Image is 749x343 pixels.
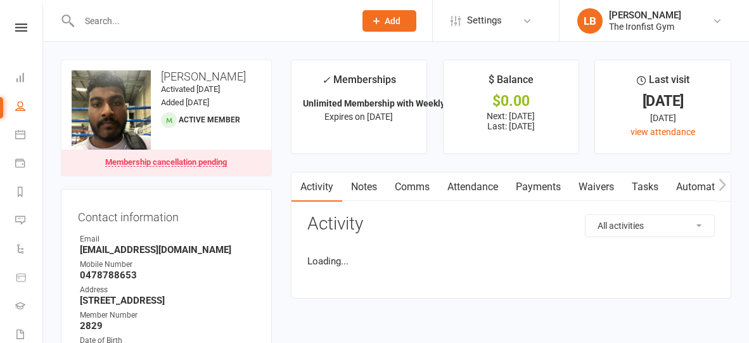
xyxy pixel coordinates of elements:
[322,74,330,86] i: ✓
[303,98,497,108] strong: Unlimited Membership with Weekly Payments ...
[80,295,255,306] strong: [STREET_ADDRESS]
[609,10,681,21] div: [PERSON_NAME]
[75,12,346,30] input: Search...
[577,8,603,34] div: LB
[609,21,681,32] div: The Ironfist Gym
[161,84,220,94] time: Activated [DATE]
[489,72,534,94] div: $ Balance
[385,16,400,26] span: Add
[80,320,255,332] strong: 2829
[386,172,439,202] a: Comms
[606,94,719,108] div: [DATE]
[105,158,227,167] div: Membership cancellation pending
[72,70,151,150] img: image1753349824.png
[507,172,570,202] a: Payments
[291,172,342,202] a: Activity
[570,172,623,202] a: Waivers
[307,214,715,234] h3: Activity
[322,72,396,95] div: Memberships
[80,269,255,281] strong: 0478788653
[439,172,507,202] a: Attendance
[72,70,261,83] h3: [PERSON_NAME]
[161,98,209,107] time: Added [DATE]
[179,115,240,124] span: Active member
[455,94,568,108] div: $0.00
[15,122,44,150] a: Calendar
[80,244,255,256] strong: [EMAIL_ADDRESS][DOMAIN_NAME]
[80,233,255,245] div: Email
[80,259,255,271] div: Mobile Number
[362,10,416,32] button: Add
[631,127,695,137] a: view attendance
[15,93,44,122] a: People
[623,172,667,202] a: Tasks
[78,206,255,224] h3: Contact information
[467,6,502,35] span: Settings
[307,254,715,269] li: Loading...
[606,111,719,125] div: [DATE]
[342,172,386,202] a: Notes
[15,179,44,207] a: Reports
[80,284,255,296] div: Address
[324,112,393,122] span: Expires on [DATE]
[15,150,44,179] a: Payments
[637,72,689,94] div: Last visit
[15,264,44,293] a: Product Sales
[15,65,44,93] a: Dashboard
[80,309,255,321] div: Member Number
[455,111,568,131] p: Next: [DATE] Last: [DATE]
[667,172,743,202] a: Automations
